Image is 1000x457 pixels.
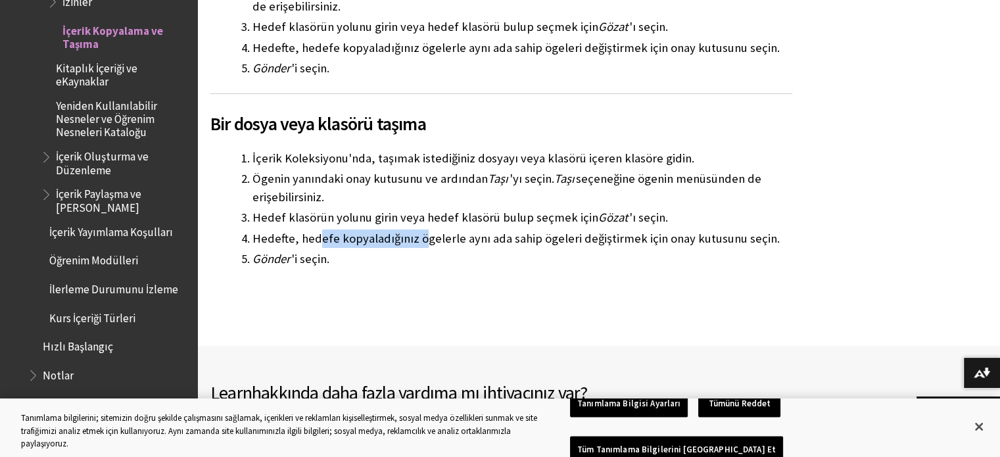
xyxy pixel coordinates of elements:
span: Öğrenim Modülleri [49,250,138,268]
span: Kurs İçeriği Türleri [49,307,135,325]
li: Hedefte, hedefe kopyaladığınız ögelerle aynı ada sahip ögeleri değiştirmek için onay kutusunu seçin. [252,229,792,248]
li: 'i seçin. [252,59,792,78]
span: İçerik Kopyalama ve Taşıma [62,20,188,51]
span: Learn [210,381,252,404]
button: Tümünü Reddet [698,390,780,418]
span: İçerik Yayımlama Koşulları [49,221,173,239]
span: Taşı [488,171,508,186]
a: Başa dön [917,397,1000,421]
li: Hedefte, hedefe kopyaladığınız ögelerle aynı ada sahip ögeleri değiştirmek için onay kutusunu seçin. [252,39,792,57]
span: Taşı [554,171,575,186]
span: İlerleme Durumunu İzleme [49,278,178,296]
li: 'i seçin. [252,250,792,268]
span: Sık Sorulan Sorular [43,393,135,411]
span: İçerik Oluşturma ve Düzenleme [56,146,188,177]
span: Yeniden Kullanılabilir Nesneler ve Öğrenim Nesneleri Kataloğu [56,95,188,139]
span: Gönder [252,251,290,266]
li: Hedef klasörün yolunu girin veya hedef klasörü bulup seçmek için 'ı seçin. [252,18,792,36]
h2: Bir dosya veya klasörü taşıma [210,93,792,137]
span: Gönder [252,60,290,76]
button: Kapat [964,412,993,441]
h2: hakkında daha fazla yardıma mı ihtiyacınız var? [210,379,599,406]
span: İçerik Paylaşma ve [PERSON_NAME] [56,183,188,214]
span: Gözat [598,19,628,34]
li: İçerik Koleksiyonu'nda, taşımak istediğiniz dosyayı veya klasörü içeren klasöre gidin. [252,149,792,168]
span: Notlar [43,364,74,382]
button: Tanımlama Bilgisi Ayarları [570,390,688,418]
div: Tanımlama bilgilerini; sitemizin doğru şekilde çalışmasını sağlamak, içerikleri ve reklamları kiş... [21,412,550,450]
span: Kitaplık İçeriği ve eKaynaklar [56,57,188,88]
span: Hızlı Başlangıç [43,335,113,353]
li: Ögenin yanındaki onay kutusunu ve ardından 'yı seçin. seçeneğine ögenin menüsünden de erişebilirs... [252,170,792,206]
span: Gözat [598,210,628,225]
li: Hedef klasörün yolunu girin veya hedef klasörü bulup seçmek için 'ı seçin. [252,208,792,227]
